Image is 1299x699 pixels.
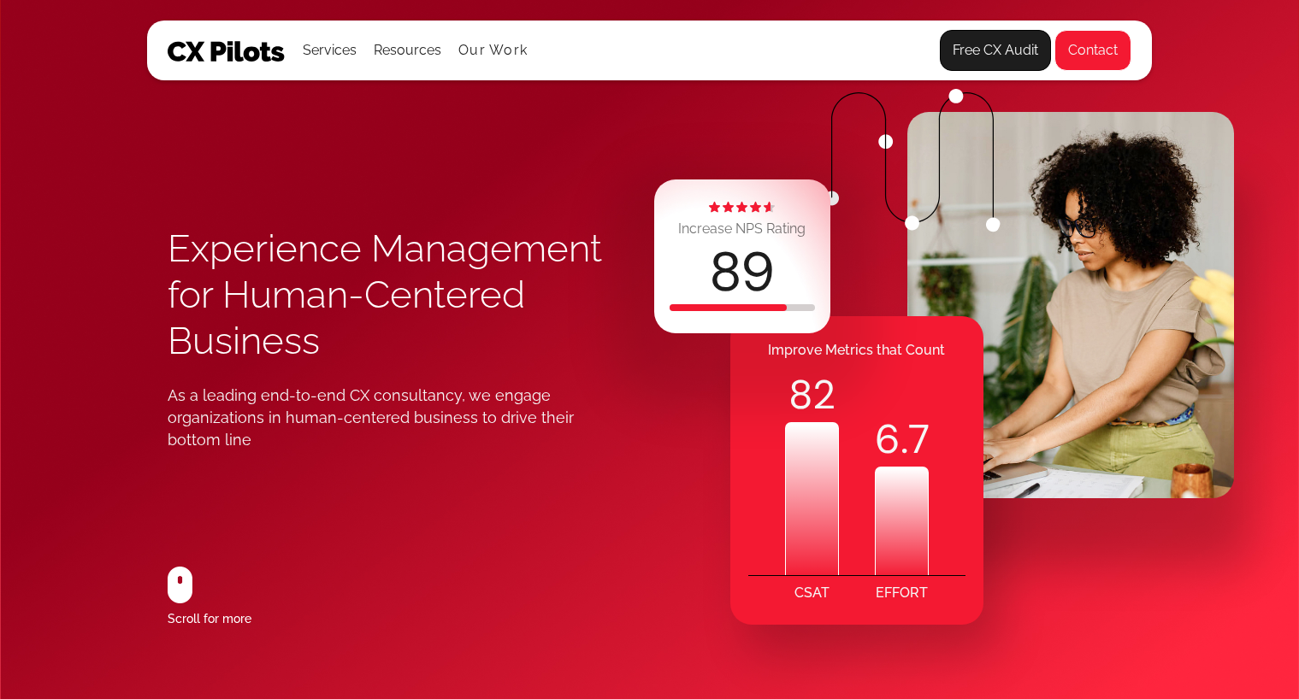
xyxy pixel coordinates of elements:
div: 82 [785,367,839,422]
div: Resources [374,38,441,62]
h1: Experience Management for Human-Centered Business [168,226,650,364]
div: Improve Metrics that Count [730,333,983,367]
div: Services [303,38,357,62]
div: Services [303,21,357,79]
a: Contact [1054,30,1131,71]
div: CSAT [794,576,830,610]
div: 89 [709,245,775,300]
div: Increase NPS Rating [678,217,806,241]
div: . [875,412,929,467]
code: 6 [875,412,900,467]
div: Resources [374,21,441,79]
div: Scroll for more [168,607,251,631]
a: Free CX Audit [940,30,1051,71]
code: 7 [908,412,930,467]
div: As a leading end-to-end CX consultancy, we engage organizations in human-centered business to dri... [168,385,609,451]
div: EFFORT [876,576,928,610]
a: Our Work [458,43,528,58]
